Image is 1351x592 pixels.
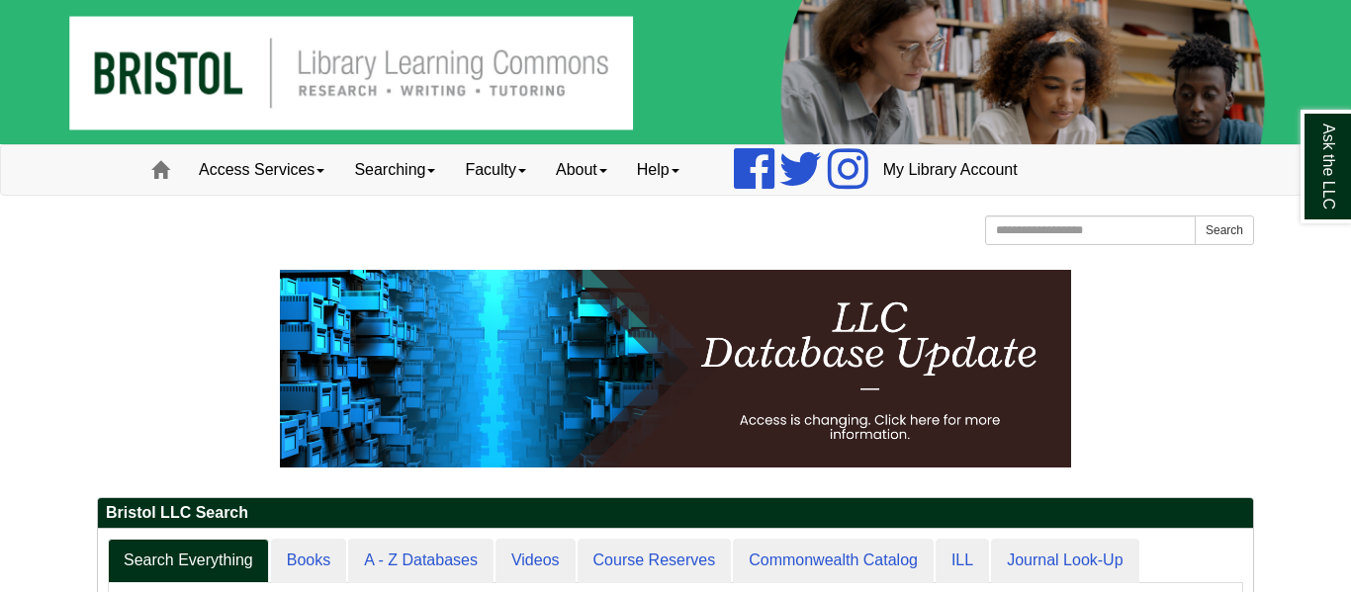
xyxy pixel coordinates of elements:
a: ILL [936,539,989,583]
a: Searching [339,145,450,195]
a: Faculty [450,145,541,195]
button: Search [1195,215,1254,245]
a: My Library Account [868,145,1033,195]
a: Journal Look-Up [991,539,1138,583]
a: Access Services [184,145,339,195]
a: A - Z Databases [348,539,494,583]
a: Search Everything [108,539,269,583]
a: Course Reserves [578,539,732,583]
a: Videos [495,539,576,583]
a: Books [271,539,346,583]
a: Help [622,145,694,195]
a: About [541,145,622,195]
img: HTML tutorial [280,270,1071,467]
h2: Bristol LLC Search [98,498,1253,529]
a: Commonwealth Catalog [733,539,934,583]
